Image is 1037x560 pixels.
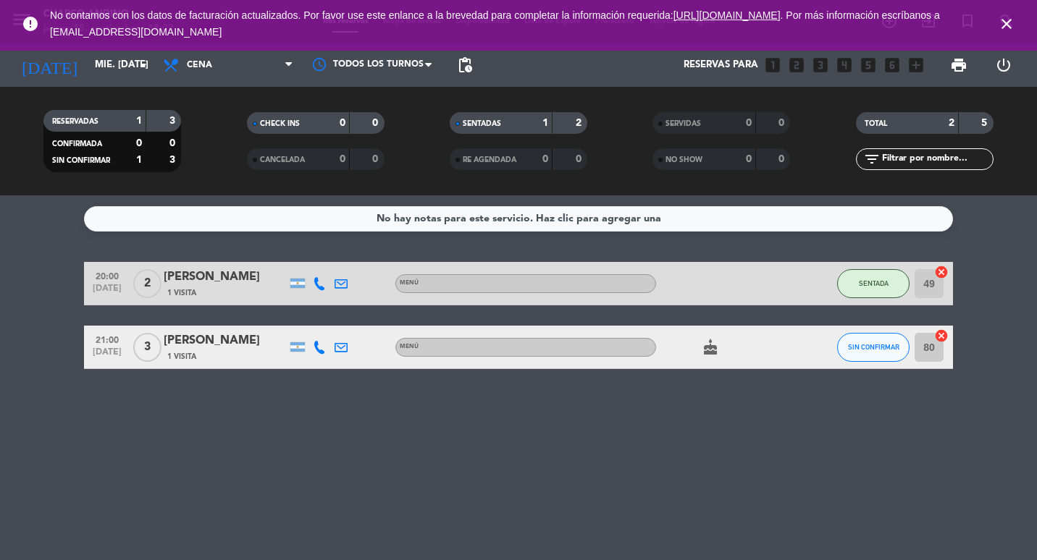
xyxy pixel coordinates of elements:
[136,116,142,126] strong: 1
[52,157,110,164] span: SIN CONFIRMAR
[576,118,584,128] strong: 2
[136,155,142,165] strong: 1
[89,284,125,300] span: [DATE]
[995,56,1012,74] i: power_settings_new
[778,118,787,128] strong: 0
[949,118,954,128] strong: 2
[377,211,661,227] div: No hay notas para este servicio. Haz clic para agregar una
[848,343,899,351] span: SIN CONFIRMAR
[340,118,345,128] strong: 0
[400,280,419,286] span: MENÚ
[673,9,781,21] a: [URL][DOMAIN_NAME]
[865,120,887,127] span: TOTAL
[164,331,287,350] div: [PERSON_NAME]
[169,155,178,165] strong: 3
[881,151,993,167] input: Filtrar por nombre...
[340,154,345,164] strong: 0
[859,56,878,75] i: looks_5
[542,118,548,128] strong: 1
[883,56,902,75] i: looks_6
[934,265,949,279] i: cancel
[576,154,584,164] strong: 0
[22,15,39,33] i: error
[859,279,889,287] span: SENTADA
[89,347,125,364] span: [DATE]
[934,328,949,343] i: cancel
[981,43,1026,87] div: LOG OUT
[863,150,881,168] i: filter_list
[950,56,967,74] span: print
[763,56,782,75] i: looks_one
[11,49,88,81] i: [DATE]
[835,56,854,75] i: looks_4
[400,344,419,349] span: MENÚ
[167,287,196,299] span: 1 Visita
[89,267,125,284] span: 20:00
[746,118,752,128] strong: 0
[52,140,102,148] span: CONFIRMADA
[167,351,196,362] span: 1 Visita
[746,154,752,164] strong: 0
[542,154,548,164] strong: 0
[187,60,212,70] span: Cena
[463,156,516,164] span: RE AGENDADA
[907,56,925,75] i: add_box
[133,269,161,298] span: 2
[666,156,702,164] span: NO SHOW
[135,56,152,74] i: arrow_drop_down
[136,138,142,148] strong: 0
[169,138,178,148] strong: 0
[837,269,910,298] button: SENTADA
[811,56,830,75] i: looks_3
[50,9,940,38] a: . Por más información escríbanos a [EMAIL_ADDRESS][DOMAIN_NAME]
[164,268,287,287] div: [PERSON_NAME]
[684,59,758,71] span: Reservas para
[702,339,719,356] i: cake
[372,154,381,164] strong: 0
[778,154,787,164] strong: 0
[837,333,910,362] button: SIN CONFIRMAR
[260,120,300,127] span: CHECK INS
[133,333,161,362] span: 3
[463,120,501,127] span: SENTADAS
[981,118,990,128] strong: 5
[52,118,98,125] span: RESERVADAS
[260,156,305,164] span: CANCELADA
[372,118,381,128] strong: 0
[456,56,474,74] span: pending_actions
[998,15,1015,33] i: close
[666,120,701,127] span: SERVIDAS
[89,331,125,347] span: 21:00
[50,9,940,38] span: No contamos con los datos de facturación actualizados. Por favor use este enlance a la brevedad p...
[787,56,806,75] i: looks_two
[169,116,178,126] strong: 3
